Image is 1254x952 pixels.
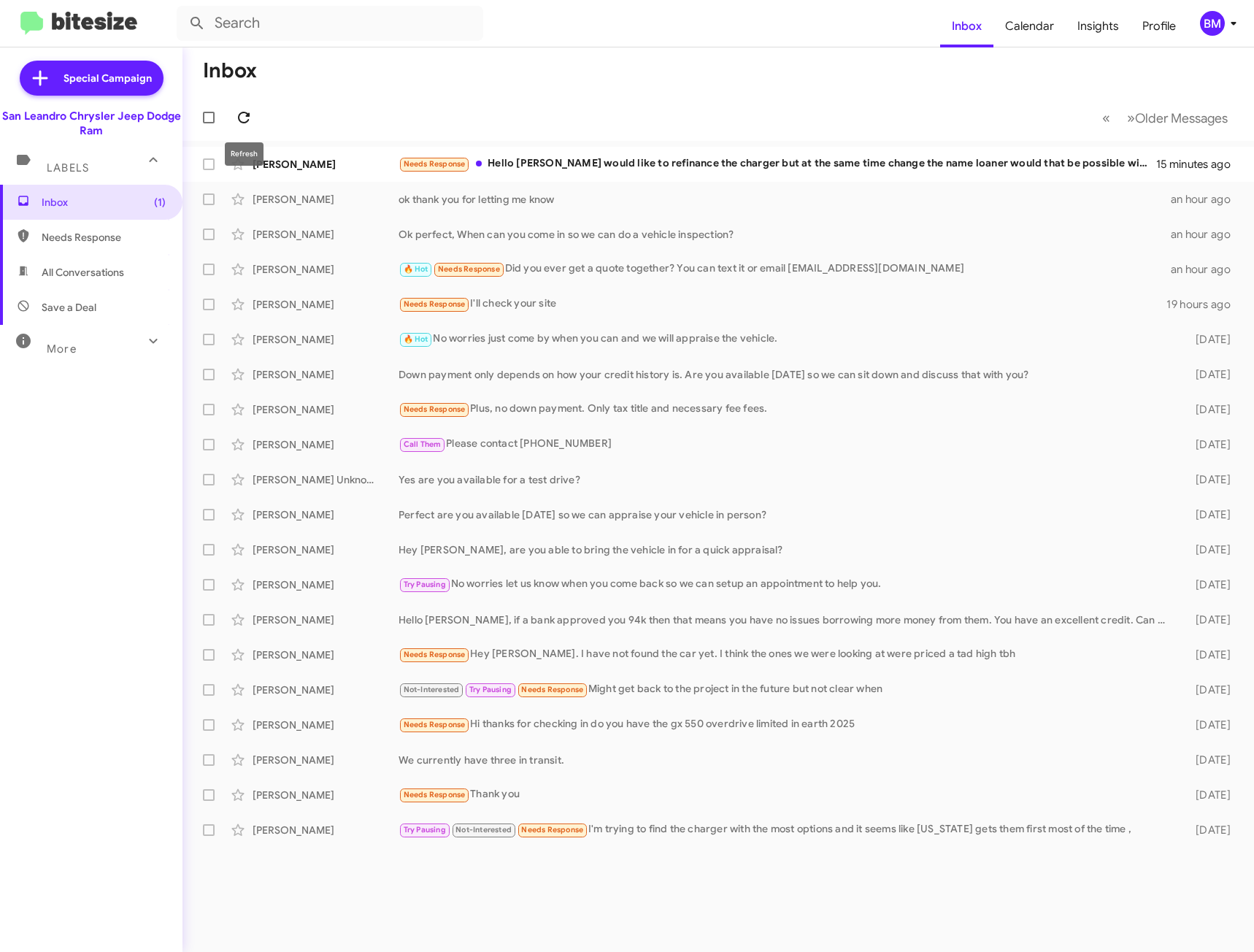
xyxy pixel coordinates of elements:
nav: Page navigation example [1094,103,1236,133]
div: No worries just come by when you can and we will appraise the vehicle. [399,331,1174,348]
span: Needs Response [521,825,583,834]
div: Yes are you available for a test drive? [399,472,1174,487]
div: I'm trying to find the charger with the most options and it seems like [US_STATE] gets them first... [399,821,1174,838]
div: ok thank you for letting me know [399,192,1171,207]
div: I'll check your site [399,296,1166,312]
div: [PERSON_NAME] [253,437,399,452]
a: Calendar [993,5,1066,47]
span: Needs Response [404,404,466,414]
span: Try Pausing [404,580,446,589]
a: Inbox [940,5,993,47]
div: Might get back to the project in the future but not clear when [399,681,1174,698]
div: [PERSON_NAME] [253,613,399,627]
h1: Inbox [203,59,257,82]
div: [PERSON_NAME] [253,788,399,802]
span: All Conversations [42,265,124,280]
div: Please contact [PHONE_NUMBER] [399,436,1174,453]
span: Needs Response [404,299,466,309]
div: Hello [PERSON_NAME] would like to refinance the charger but at the same time change the name loan... [399,156,1156,172]
div: [DATE] [1174,683,1242,697]
div: [PERSON_NAME] [253,297,399,312]
div: Refresh [225,142,264,166]
div: We currently have three in transit. [399,753,1174,767]
button: Next [1118,103,1236,133]
span: Needs Response [404,790,466,799]
div: [PERSON_NAME] [253,507,399,522]
div: [PERSON_NAME] [253,577,399,592]
div: [PERSON_NAME] [253,192,399,207]
span: Try Pausing [404,825,446,834]
button: Previous [1093,103,1119,133]
div: Thank you [399,786,1174,803]
span: Needs Response [404,720,466,729]
div: [DATE] [1174,332,1242,347]
div: [PERSON_NAME] [253,648,399,662]
span: Needs Response [521,685,583,694]
div: [PERSON_NAME] [253,262,399,277]
input: Search [177,6,483,41]
div: [DATE] [1174,753,1242,767]
div: Perfect are you available [DATE] so we can appraise your vehicle in person? [399,507,1174,522]
div: [PERSON_NAME] [253,823,399,837]
div: Did you ever get a quote together? You can text it or email [EMAIL_ADDRESS][DOMAIN_NAME] [399,261,1171,277]
span: Try Pausing [469,685,512,694]
div: [DATE] [1174,577,1242,592]
div: Hey [PERSON_NAME]. I have not found the car yet. I think the ones we were looking at were priced ... [399,646,1174,663]
div: 19 hours ago [1166,297,1242,312]
div: [PERSON_NAME] [253,753,399,767]
div: [DATE] [1174,613,1242,627]
div: [DATE] [1174,718,1242,732]
div: Down payment only depends on how your credit history is. Are you available [DATE] so we can sit d... [399,367,1174,382]
span: Not-Interested [404,685,460,694]
div: [PERSON_NAME] [253,683,399,697]
span: (1) [154,195,166,210]
span: Labels [47,161,89,174]
div: [PERSON_NAME] [253,332,399,347]
a: Profile [1131,5,1188,47]
div: [DATE] [1174,648,1242,662]
div: Hi thanks for checking in do you have the gx 550 overdrive limited in earth 2025 [399,716,1174,733]
div: Plus, no down payment. Only tax title and necessary fee fees. [399,401,1174,418]
div: [PERSON_NAME] [253,718,399,732]
span: « [1102,109,1110,127]
div: [PERSON_NAME] [253,542,399,557]
div: [DATE] [1174,472,1242,487]
div: Ok perfect, When can you come in so we can do a vehicle inspection? [399,227,1171,242]
span: Call Them [404,439,442,449]
div: No worries let us know when you come back so we can setup an appointment to help you. [399,576,1174,593]
div: [PERSON_NAME] Unknown [253,472,399,487]
div: [DATE] [1174,437,1242,452]
span: Not-Interested [455,825,512,834]
a: Insights [1066,5,1131,47]
div: 15 minutes ago [1156,157,1242,172]
span: Special Campaign [64,71,152,85]
div: [DATE] [1174,542,1242,557]
span: 🔥 Hot [404,264,428,274]
div: Hello [PERSON_NAME], if a bank approved you 94k then that means you have no issues borrowing more... [399,613,1174,627]
div: [PERSON_NAME] [253,367,399,382]
div: [PERSON_NAME] [253,402,399,417]
span: 🔥 Hot [404,334,428,344]
span: » [1127,109,1135,127]
div: [DATE] [1174,823,1242,837]
div: [DATE] [1174,402,1242,417]
button: BM [1188,11,1238,36]
span: Needs Response [438,264,500,274]
a: Special Campaign [20,61,164,96]
div: an hour ago [1171,192,1242,207]
span: Needs Response [404,650,466,659]
div: [PERSON_NAME] [253,157,399,172]
div: [DATE] [1174,788,1242,802]
span: Older Messages [1135,110,1228,126]
div: [DATE] [1174,367,1242,382]
span: Inbox [42,195,166,210]
div: BM [1200,11,1225,36]
span: More [47,342,77,356]
div: [DATE] [1174,507,1242,522]
span: Needs Response [42,230,166,245]
div: [PERSON_NAME] [253,227,399,242]
span: Needs Response [404,159,466,169]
